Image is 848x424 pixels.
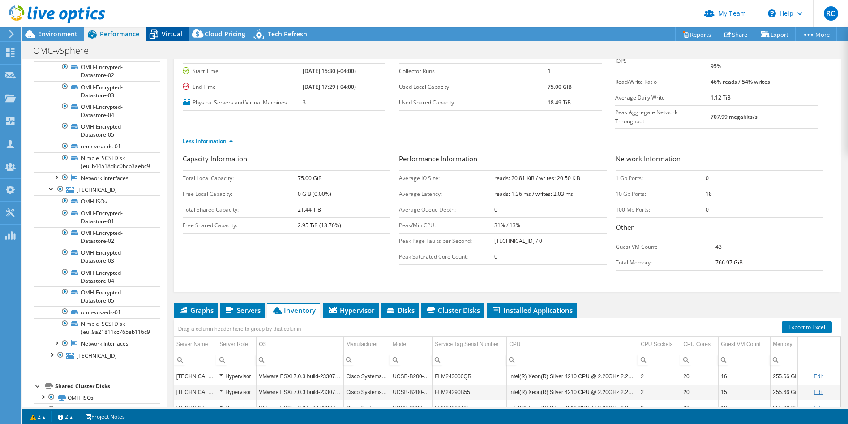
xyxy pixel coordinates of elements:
[435,339,499,350] div: Service Tag Serial Number
[51,411,79,422] a: 2
[34,403,160,415] a: OMH-Encrypted-Datastore-01
[494,221,520,229] b: 31% / 13%
[24,411,52,422] a: 2
[681,352,719,368] td: Column CPU Cores, Filter cell
[303,52,333,59] b: 1 hr, 59 min
[638,384,681,400] td: Column CPU Sockets, Value 2
[399,67,548,76] label: Collector Runs
[390,337,433,352] td: Model Column
[615,56,710,65] label: IOPS
[771,384,803,400] td: Column Memory, Value 255.66 GiB
[399,202,494,217] td: Average Queue Depth:
[34,247,160,267] a: OMH-Encrypted-Datastore-03
[507,368,638,384] td: Column CPU, Value Intel(R) Xeon(R) Silver 4210 CPU @ 2.20GHz 2.20 GHz
[548,83,572,91] b: 75.00 GiB
[681,368,719,384] td: Column CPU Cores, Value 20
[34,350,160,361] a: [TECHNICAL_ID]
[303,67,356,75] b: [DATE] 15:30 (-04:00)
[217,384,257,400] td: Column Server Role, Value Hypervisor
[344,400,390,415] td: Column Manufacturer, Value Cisco Systems Inc
[399,154,606,166] h3: Performance Information
[641,339,672,350] div: CPU Sockets
[616,186,706,202] td: 10 Gb Ports:
[34,227,160,247] a: OMH-Encrypted-Datastore-02
[711,113,758,121] b: 707.99 megabits/s
[298,206,321,213] b: 21.44 TiB
[616,170,706,186] td: 1 Gb Ports:
[719,368,771,384] td: Column Guest VM Count, Value 16
[257,352,344,368] td: Column OS, Filter cell
[183,202,298,217] td: Total Shared Capacity:
[174,337,217,352] td: Server Name Column
[174,400,217,415] td: Column Server Name, Value 10.29.201.125
[773,339,792,350] div: Memory
[399,82,548,91] label: Used Local Capacity
[715,243,722,251] b: 43
[616,222,823,234] h3: Other
[814,389,823,395] a: Edit
[719,384,771,400] td: Column Guest VM Count, Value 15
[507,337,638,352] td: CPU Column
[257,400,344,415] td: Column OS, Value VMware ESXi 7.0.3 build-23307199
[719,352,771,368] td: Column Guest VM Count, Filter cell
[711,52,808,70] b: 3820 at [GEOGRAPHIC_DATA], 3551 at 95%
[507,384,638,400] td: Column CPU, Value Intel(R) Xeon(R) Silver 4210 CPU @ 2.20GHz 2.20 GHz
[183,186,298,202] td: Free Local Capacity:
[219,402,254,413] div: Hypervisor
[34,286,160,306] a: OMH-Encrypted-Datastore-05
[814,405,823,411] a: Edit
[34,152,160,172] a: Nimble iSCSI Disk (eui.b44518d8c0bcb3ae6c9
[34,101,160,121] a: OMH-Encrypted-Datastore-04
[217,337,257,352] td: Server Role Column
[814,373,823,380] a: Edit
[399,186,494,202] td: Average Latency:
[34,141,160,152] a: omh-vcsa-ds-01
[174,352,217,368] td: Column Server Name, Filter cell
[681,337,719,352] td: CPU Cores Column
[100,30,139,38] span: Performance
[217,368,257,384] td: Column Server Role, Value Hypervisor
[385,306,415,315] span: Disks
[616,239,715,255] td: Guest VM Count:
[399,249,494,264] td: Peak Saturated Core Count:
[178,306,214,315] span: Graphs
[34,318,160,338] a: Nimble iSCSI Disk (eui.9a21811cc765eb116c9
[55,381,160,392] div: Shared Cluster Disks
[183,82,303,91] label: End Time
[681,384,719,400] td: Column CPU Cores, Value 20
[205,30,245,38] span: Cloud Pricing
[344,337,390,352] td: Manufacturer Column
[711,94,731,101] b: 1.12 TiB
[771,352,803,368] td: Column Memory, Filter cell
[272,306,316,315] span: Inventory
[298,190,331,198] b: 0 GiB (0.00%)
[494,174,580,182] b: reads: 20.81 KiB / writes: 20.50 KiB
[393,339,407,350] div: Model
[721,339,761,350] div: Guest VM Count
[183,170,298,186] td: Total Local Capacity:
[219,371,254,382] div: Hypervisor
[433,368,507,384] td: Column Service Tag Serial Number, Value FLM243006QR
[34,338,160,350] a: Network Interfaces
[257,368,344,384] td: Column OS, Value VMware ESXi 7.0.3 build-23307199
[754,27,796,41] a: Export
[509,339,520,350] div: CPU
[390,352,433,368] td: Column Model, Filter cell
[390,400,433,415] td: Column Model, Value UCSB-B200-M5
[344,368,390,384] td: Column Manufacturer, Value Cisco Systems Inc
[34,172,160,184] a: Network Interfaces
[494,237,542,245] b: [TECHNICAL_ID] / 0
[675,27,718,41] a: Reports
[328,306,374,315] span: Hypervisor
[217,352,257,368] td: Column Server Role, Filter cell
[303,83,356,91] b: [DATE] 17:29 (-04:00)
[34,81,160,101] a: OMH-Encrypted-Datastore-03
[183,217,298,233] td: Free Shared Capacity:
[494,206,497,213] b: 0
[183,154,390,166] h3: Capacity Information
[615,78,710,87] label: Read/Write Ratio
[219,339,248,350] div: Server Role
[494,190,573,198] b: reads: 1.36 ms / writes: 2.03 ms
[298,174,322,182] b: 75.00 GiB
[399,233,494,249] td: Peak Page Faults per Second:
